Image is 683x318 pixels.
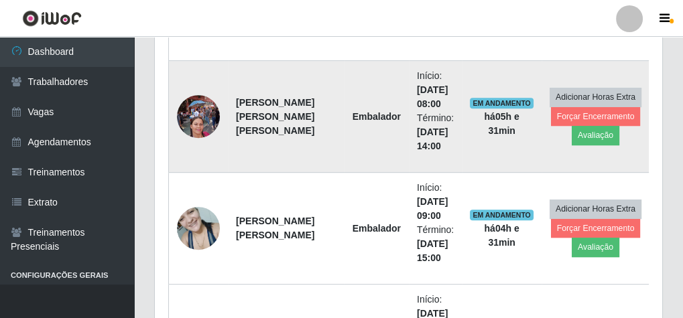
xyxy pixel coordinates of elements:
img: 1714959691742.jpeg [177,200,220,256]
button: Forçar Encerramento [551,107,641,126]
span: EM ANDAMENTO [470,98,534,108]
span: EM ANDAMENTO [470,210,534,220]
strong: há 04 h e 31 min [484,223,519,248]
strong: há 05 h e 31 min [484,111,519,136]
time: [DATE] 08:00 [417,84,448,109]
button: Adicionar Horas Extra [550,200,641,218]
strong: [PERSON_NAME] [PERSON_NAME] [236,216,314,240]
time: [DATE] 09:00 [417,196,448,221]
strong: Embalador [353,223,401,234]
img: CoreUI Logo [22,10,82,27]
time: [DATE] 15:00 [417,238,448,263]
img: 1759768712973.jpeg [177,88,220,145]
button: Adicionar Horas Extra [550,88,641,106]
li: Término: [417,111,454,153]
strong: Embalador [353,111,401,122]
time: [DATE] 14:00 [417,127,448,151]
strong: [PERSON_NAME] [PERSON_NAME] [PERSON_NAME] [236,97,314,136]
button: Forçar Encerramento [551,219,641,238]
button: Avaliação [572,238,619,256]
li: Término: [417,223,454,265]
li: Início: [417,69,454,111]
li: Início: [417,181,454,223]
button: Avaliação [572,126,619,145]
